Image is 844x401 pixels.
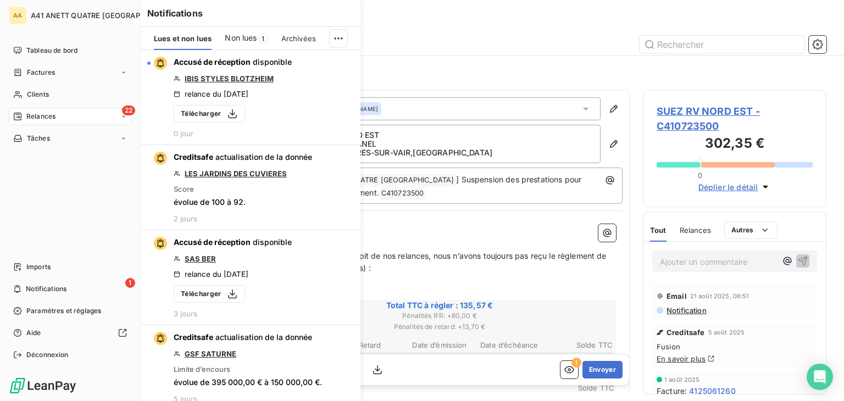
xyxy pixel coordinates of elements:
[253,237,292,247] span: disponible
[265,311,614,321] span: Pénalités IFR : + 80,00 €
[680,226,711,235] span: Relances
[698,171,702,180] span: 0
[215,152,312,161] span: actualisation de la donnée
[185,169,287,178] a: LES JARDINS DES CUVIERES
[215,332,312,342] span: actualisation de la donnée
[174,285,245,303] button: Télécharger
[174,365,230,374] span: Limite d’encours
[690,293,749,299] span: 21 août 2025, 08:51
[304,131,591,140] p: SUEZ RV NORD EST
[807,364,833,390] div: Open Intercom Messenger
[336,339,404,351] th: Retard
[9,7,26,24] div: AA
[26,284,66,294] span: Notifications
[26,112,55,121] span: Relances
[548,383,614,392] span: Solde TTC
[406,339,474,351] th: Date d’émission
[141,230,360,325] button: Accusé de réception disponibleSAS BERrelance du [DATE]Télécharger3 jours
[304,148,591,157] p: 88800 MANDRES-SUR-VAIR , [GEOGRAPHIC_DATA]
[174,309,197,318] span: 3 jours
[26,46,77,55] span: Tableau de bord
[174,152,213,161] span: Creditsafe
[265,300,614,311] span: Total TTC à régler : 135,57 €
[26,306,101,316] span: Paramètres et réglages
[225,32,257,43] span: Non lues
[174,214,197,223] span: 2 jours
[122,105,135,115] span: 22
[174,197,246,208] span: évolue de 100 à 92.
[174,377,322,388] span: évolue de 395 000,00 € à 150 000,00 €.
[380,187,426,200] span: C410723500
[26,350,69,360] span: Déconnexion
[9,377,77,394] img: Logo LeanPay
[582,361,623,378] button: Envoyer
[174,129,193,138] span: 0 jour
[27,90,49,99] span: Clients
[185,349,236,358] a: GSF SATURNE
[141,50,360,145] button: Accusé de réception disponibleIBIS STYLES BLOTZHEIMrelance du [DATE]Télécharger0 jour
[174,105,245,122] button: Télécharger
[475,339,543,351] th: Date d’échéance
[650,226,667,235] span: Tout
[26,328,41,338] span: Aide
[253,57,292,66] span: disponible
[174,237,251,247] span: Accusé de réception
[657,354,706,363] a: En savoir plus
[141,145,360,230] button: Creditsafe actualisation de la donnéeLES JARDINS DES CUVIERESScoreévolue de 100 à 92.2 jours
[308,174,456,187] span: A41 ANETT QUATRE [GEOGRAPHIC_DATA]
[265,383,548,392] span: Autre
[265,322,614,332] span: Pénalités de retard : + 13,70 €
[657,104,813,133] span: SUEZ RV NORD EST - C410723500
[9,324,131,342] a: Aide
[657,342,813,351] span: Fusion
[689,385,736,397] span: 4125061260
[31,11,177,20] span: A41 ANETT QUATRE [GEOGRAPHIC_DATA]
[174,332,213,342] span: Creditsafe
[185,74,274,83] a: IBIS STYLES BLOTZHEIM
[154,34,212,43] span: Lues et non lues
[695,181,775,193] button: Déplier le détail
[657,133,813,155] h3: 302,35 €
[26,262,51,272] span: Imports
[708,329,745,336] span: 5 août 2025
[174,270,248,279] div: relance du [DATE]
[185,254,216,263] a: SAS BER
[263,251,609,273] span: Nous constatons qu’en dépit de nos relances, nous n’avons toujours pas reçu le règlement de la(le...
[667,292,687,300] span: Email
[281,34,316,43] span: Archivées
[545,339,613,351] th: Solde TTC
[665,306,707,315] span: Notification
[174,57,251,66] span: Accusé de réception
[27,68,55,77] span: Factures
[664,376,700,383] span: 1 août 2025
[174,185,194,193] span: Score
[125,278,135,288] span: 1
[147,7,354,20] h6: Notifications
[724,221,778,239] button: Autres
[667,328,705,337] span: Creditsafe
[304,140,591,148] p: MOULIN DE VANEL
[174,90,248,98] div: relance du [DATE]
[640,36,804,53] input: Rechercher
[27,133,50,143] span: Tâches
[698,181,758,193] span: Déplier le détail
[258,34,268,43] span: 1
[657,385,687,397] span: Facture :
